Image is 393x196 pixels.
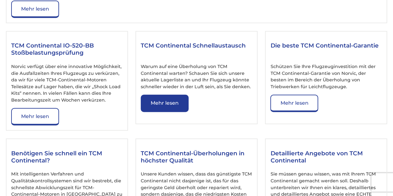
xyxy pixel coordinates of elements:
p: Schützen Sie Ihre Flugzeuginvestition mit der TCM Continental-Garantie von Norvic, der besten im ... [270,63,382,90]
h3: TCM Continental IO-520-BB Stoßbelastungsprüfung [11,42,123,57]
p: Warum auf eine Überholung von TCM Continental warten? Schauen Sie sich unsere aktuelle Lagerliste... [141,63,252,90]
h3: TCM Continental Schnellaustausch [141,42,252,57]
a: Mehr lesen [270,95,318,112]
a: Mehr lesen [11,1,59,18]
p: Norvic verfügt über eine innovative Möglichkeit, die Ausfallzeiten Ihres Flugzeugs zu verkürzen, ... [11,63,123,104]
a: Mehr lesen [141,95,189,112]
h3: Detaillierte Angebote von TCM Continental [270,150,382,165]
h3: Benötigen Sie schnell ein TCM Continental? [11,150,123,165]
a: Mehr lesen [11,108,59,125]
h3: Die beste TCM Continental-Garantie [270,42,382,57]
h3: TCM Continental-Überholungen in höchster Qualität [141,150,252,165]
